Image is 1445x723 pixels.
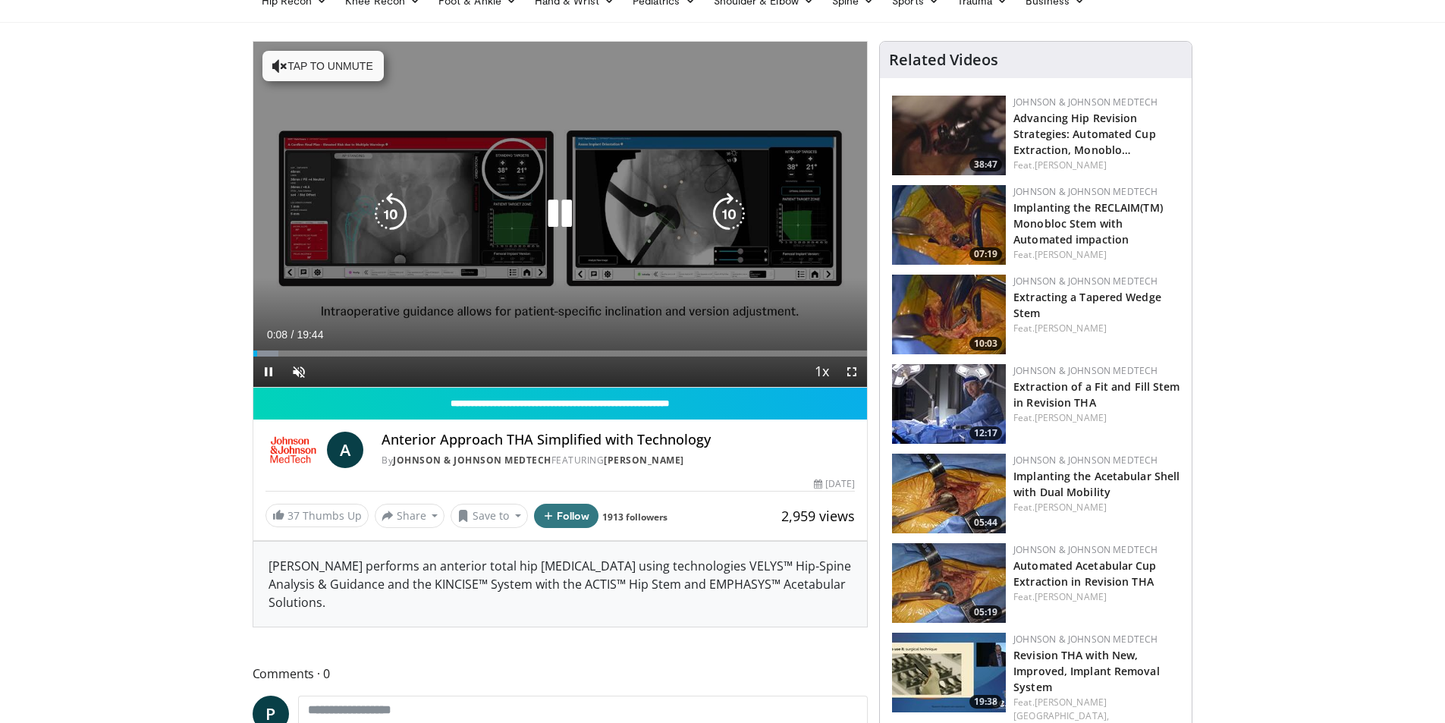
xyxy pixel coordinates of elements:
[604,454,684,467] a: [PERSON_NAME]
[393,454,551,467] a: Johnson & Johnson MedTech
[806,357,837,387] button: Playback Rate
[889,51,998,69] h4: Related Videos
[267,328,287,341] span: 0:08
[969,158,1002,171] span: 38:47
[1013,322,1180,335] div: Feat.
[291,328,294,341] span: /
[892,275,1006,354] img: 0b84e8e2-d493-4aee-915d-8b4f424ca292.150x105_q85_crop-smart_upscale.jpg
[1013,633,1158,646] a: Johnson & Johnson MedTech
[892,633,1006,712] a: 19:38
[265,504,369,527] a: 37 Thumbs Up
[1013,501,1180,514] div: Feat.
[1013,543,1158,556] a: Johnson & Johnson MedTech
[892,96,1006,175] a: 38:47
[969,516,1002,530] span: 05:44
[892,185,1006,265] a: 07:19
[1013,364,1158,377] a: Johnson & Johnson MedTech
[892,543,1006,623] a: 05:19
[253,664,869,684] span: Comments 0
[253,42,868,388] video-js: Video Player
[253,350,868,357] div: Progress Bar
[1013,411,1180,425] div: Feat.
[1035,411,1107,424] a: [PERSON_NAME]
[1013,159,1180,172] div: Feat.
[602,511,668,523] a: 1913 followers
[1035,590,1107,603] a: [PERSON_NAME]
[1013,379,1180,410] a: Extraction of a Fit and Fill Stem in Revision THA
[1013,558,1156,589] a: Automated Acetabular Cup Extraction in Revision THA
[327,432,363,468] a: A
[1035,159,1107,171] a: [PERSON_NAME]
[287,508,300,523] span: 37
[284,357,314,387] button: Unmute
[1013,96,1158,108] a: Johnson & Johnson MedTech
[1013,290,1161,320] a: Extracting a Tapered Wedge Stem
[892,543,1006,623] img: d5b2f4bf-f70e-4130-8279-26f7233142ac.150x105_q85_crop-smart_upscale.jpg
[892,96,1006,175] img: 9f1a5b5d-2ba5-4c40-8e0c-30b4b8951080.150x105_q85_crop-smart_upscale.jpg
[1013,648,1160,694] a: Revision THA with New, Improved, Implant Removal System
[814,477,855,491] div: [DATE]
[451,504,528,528] button: Save to
[1035,501,1107,514] a: [PERSON_NAME]
[1013,111,1156,157] a: Advancing Hip Revision Strategies: Automated Cup Extraction, Monoblo…
[781,507,855,525] span: 2,959 views
[297,328,323,341] span: 19:44
[262,51,384,81] button: Tap to unmute
[969,695,1002,709] span: 19:38
[1035,322,1107,335] a: [PERSON_NAME]
[1013,696,1109,722] a: [PERSON_NAME][GEOGRAPHIC_DATA],
[534,504,599,528] button: Follow
[1013,200,1163,247] a: Implanting the RECLAIM(TM) Monobloc Stem with Automated impaction
[1013,248,1180,262] div: Feat.
[892,185,1006,265] img: ffc33e66-92ed-4f11-95c4-0a160745ec3c.150x105_q85_crop-smart_upscale.jpg
[969,605,1002,619] span: 05:19
[382,432,855,448] h4: Anterior Approach THA Simplified with Technology
[265,432,322,468] img: Johnson & Johnson MedTech
[969,337,1002,350] span: 10:03
[253,357,284,387] button: Pause
[1013,590,1180,604] div: Feat.
[253,542,868,627] div: [PERSON_NAME] performs an anterior total hip [MEDICAL_DATA] using technologies VELYS™ Hip-Spine A...
[1035,248,1107,261] a: [PERSON_NAME]
[375,504,445,528] button: Share
[892,275,1006,354] a: 10:03
[969,426,1002,440] span: 12:17
[382,454,855,467] div: By FEATURING
[1013,469,1180,499] a: Implanting the Acetabular Shell with Dual Mobility
[1013,275,1158,288] a: Johnson & Johnson MedTech
[892,454,1006,533] img: 9c1ab193-c641-4637-bd4d-10334871fca9.150x105_q85_crop-smart_upscale.jpg
[1013,185,1158,198] a: Johnson & Johnson MedTech
[837,357,867,387] button: Fullscreen
[892,364,1006,444] a: 12:17
[892,454,1006,533] a: 05:44
[892,633,1006,712] img: 9517a7b7-3955-4e04-bf19-7ba39c1d30c4.150x105_q85_crop-smart_upscale.jpg
[1013,454,1158,467] a: Johnson & Johnson MedTech
[892,364,1006,444] img: 82aed312-2a25-4631-ae62-904ce62d2708.150x105_q85_crop-smart_upscale.jpg
[969,247,1002,261] span: 07:19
